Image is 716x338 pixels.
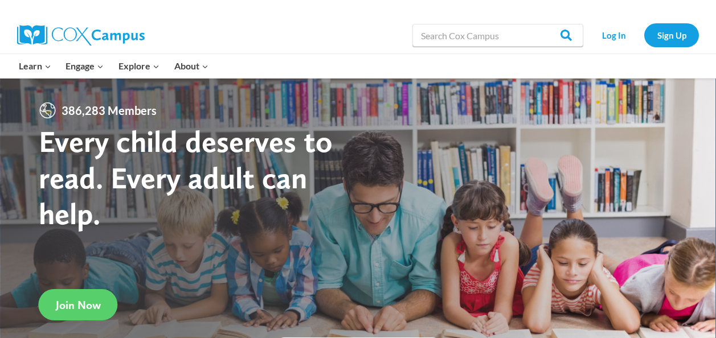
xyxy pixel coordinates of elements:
[118,59,159,73] span: Explore
[174,59,208,73] span: About
[66,59,104,73] span: Engage
[17,25,145,46] img: Cox Campus
[39,289,118,320] a: Join Now
[19,59,51,73] span: Learn
[589,23,699,47] nav: Secondary Navigation
[589,23,639,47] a: Log In
[57,101,161,119] span: 386,283 Members
[644,23,699,47] a: Sign Up
[412,24,583,47] input: Search Cox Campus
[39,123,333,232] strong: Every child deserves to read. Every adult can help.
[11,54,215,78] nav: Primary Navigation
[56,298,101,312] span: Join Now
